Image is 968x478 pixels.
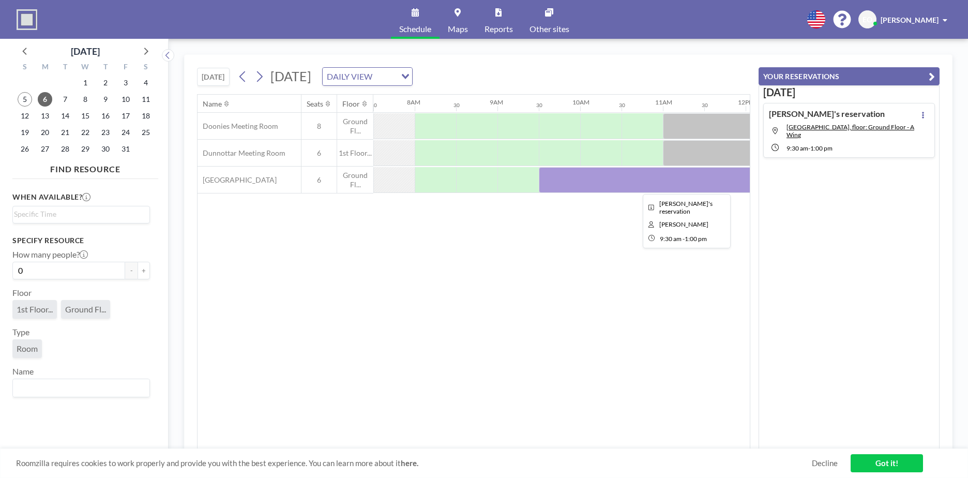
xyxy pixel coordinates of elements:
[18,142,32,156] span: Sunday, October 26, 2025
[619,102,625,109] div: 30
[125,262,138,279] button: -
[702,102,708,109] div: 30
[198,122,278,131] span: Doonies Meeting Room
[401,458,418,468] a: here.
[301,122,337,131] span: 8
[12,249,88,260] label: How many people?
[38,109,52,123] span: Monday, October 13, 2025
[881,16,939,24] span: [PERSON_NAME]
[12,160,158,174] h4: FIND RESOURCE
[98,109,113,123] span: Thursday, October 16, 2025
[78,109,93,123] span: Wednesday, October 15, 2025
[685,235,707,243] span: 1:00 PM
[12,288,32,298] label: Floor
[118,142,133,156] span: Friday, October 31, 2025
[98,125,113,140] span: Thursday, October 23, 2025
[71,44,100,58] div: [DATE]
[78,76,93,90] span: Wednesday, October 1, 2025
[14,208,144,220] input: Search for option
[851,454,923,472] a: Got it!
[118,109,133,123] span: Friday, October 17, 2025
[325,70,374,83] span: DAILY VIEW
[660,235,682,243] span: 9:30 AM
[15,61,35,74] div: S
[738,98,754,106] div: 12PM
[58,142,72,156] span: Tuesday, October 28, 2025
[759,67,940,85] button: YOUR RESERVATIONS
[485,25,513,33] span: Reports
[139,92,153,107] span: Saturday, October 11, 2025
[118,125,133,140] span: Friday, October 24, 2025
[197,68,230,86] button: [DATE]
[536,102,542,109] div: 30
[118,76,133,90] span: Friday, October 3, 2025
[17,9,37,30] img: organization-logo
[115,61,135,74] div: F
[301,175,337,185] span: 6
[17,343,38,353] span: Room
[38,125,52,140] span: Monday, October 20, 2025
[139,76,153,90] span: Saturday, October 4, 2025
[38,142,52,156] span: Monday, October 27, 2025
[18,125,32,140] span: Sunday, October 19, 2025
[13,379,149,397] div: Search for option
[769,109,885,119] h4: [PERSON_NAME]'s reservation
[17,304,53,314] span: 1st Floor...
[138,262,150,279] button: +
[270,68,311,84] span: [DATE]
[58,92,72,107] span: Tuesday, October 7, 2025
[139,109,153,123] span: Saturday, October 18, 2025
[35,61,55,74] div: M
[98,92,113,107] span: Thursday, October 9, 2025
[118,92,133,107] span: Friday, October 10, 2025
[787,144,808,152] span: 9:30 AM
[337,148,373,158] span: 1st Floor...
[407,98,420,106] div: 8AM
[18,92,32,107] span: Sunday, October 5, 2025
[14,381,144,395] input: Search for option
[203,99,222,109] div: Name
[198,148,285,158] span: Dunnottar Meeting Room
[453,102,460,109] div: 30
[530,25,569,33] span: Other sites
[337,117,373,135] span: Ground Fl...
[301,148,337,158] span: 6
[13,206,149,222] div: Search for option
[18,109,32,123] span: Sunday, October 12, 2025
[659,220,708,228] span: Edward Obi
[375,70,395,83] input: Search for option
[135,61,156,74] div: S
[12,236,150,245] h3: Specify resource
[78,142,93,156] span: Wednesday, October 29, 2025
[58,125,72,140] span: Tuesday, October 21, 2025
[808,144,810,152] span: -
[12,366,34,377] label: Name
[490,98,503,106] div: 9AM
[683,235,685,243] span: -
[55,61,75,74] div: T
[38,92,52,107] span: Monday, October 6, 2025
[78,125,93,140] span: Wednesday, October 22, 2025
[78,92,93,107] span: Wednesday, October 8, 2025
[572,98,589,106] div: 10AM
[448,25,468,33] span: Maps
[58,109,72,123] span: Tuesday, October 14, 2025
[95,61,115,74] div: T
[75,61,96,74] div: W
[812,458,838,468] a: Decline
[307,99,323,109] div: Seats
[399,25,431,33] span: Schedule
[98,76,113,90] span: Thursday, October 2, 2025
[198,175,277,185] span: [GEOGRAPHIC_DATA]
[98,142,113,156] span: Thursday, October 30, 2025
[16,458,812,468] span: Roomzilla requires cookies to work properly and provide you with the best experience. You can lea...
[863,15,872,24] span: EO
[655,98,672,106] div: 11AM
[337,171,373,189] span: Ground Fl...
[65,304,106,314] span: Ground Fl...
[342,99,360,109] div: Floor
[323,68,412,85] div: Search for option
[787,123,914,139] span: Loirston Meeting Room, floor: Ground Floor - A Wing
[139,125,153,140] span: Saturday, October 25, 2025
[12,327,29,337] label: Type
